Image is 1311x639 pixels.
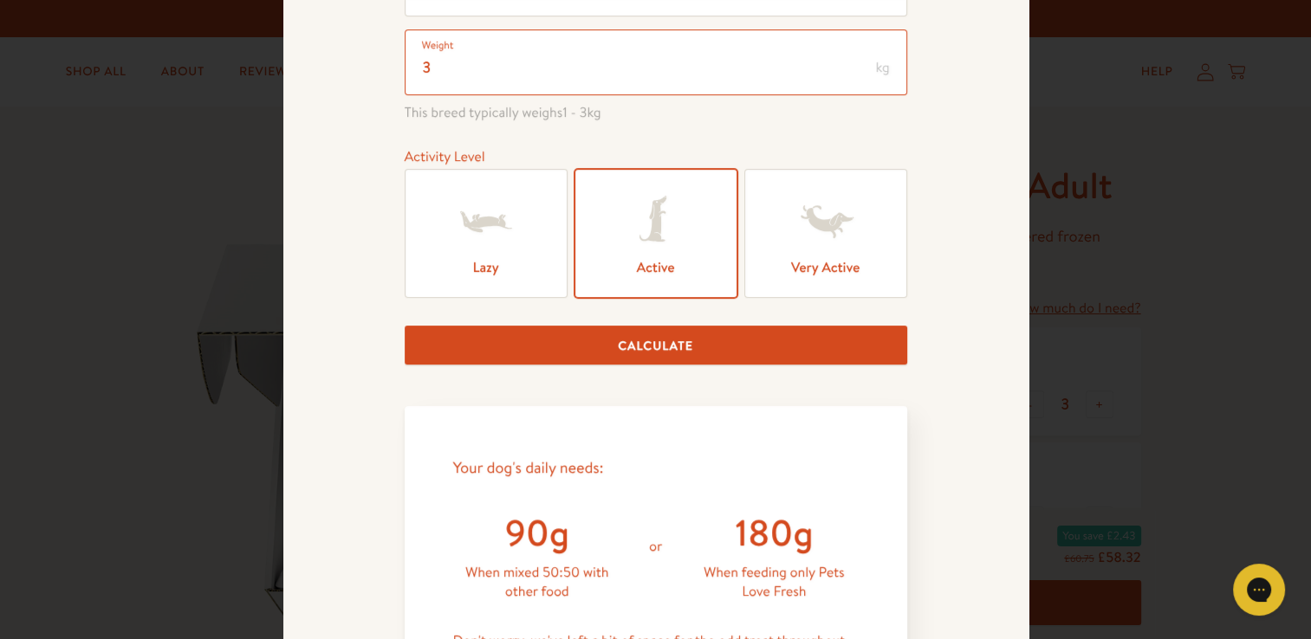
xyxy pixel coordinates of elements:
span: 1 - 3 [562,103,587,122]
input: Enter weight [405,29,907,95]
label: Active [574,169,737,298]
iframe: Gorgias live chat messenger [1224,558,1294,622]
label: Very Active [744,169,907,298]
div: 180g [690,509,858,557]
div: Activity Level [405,145,907,169]
label: Weight [422,36,454,54]
span: or [649,537,662,556]
label: Lazy [405,169,568,298]
p: When mixed 50:50 with other food [453,563,621,602]
div: Your dog's daily needs: [453,455,859,481]
div: 90g [453,509,621,557]
button: Calculate [405,326,907,365]
span: This breed typically weighs kg [405,101,907,125]
p: When feeding only Pets Love Fresh [690,563,858,602]
span: kg [875,61,889,74]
